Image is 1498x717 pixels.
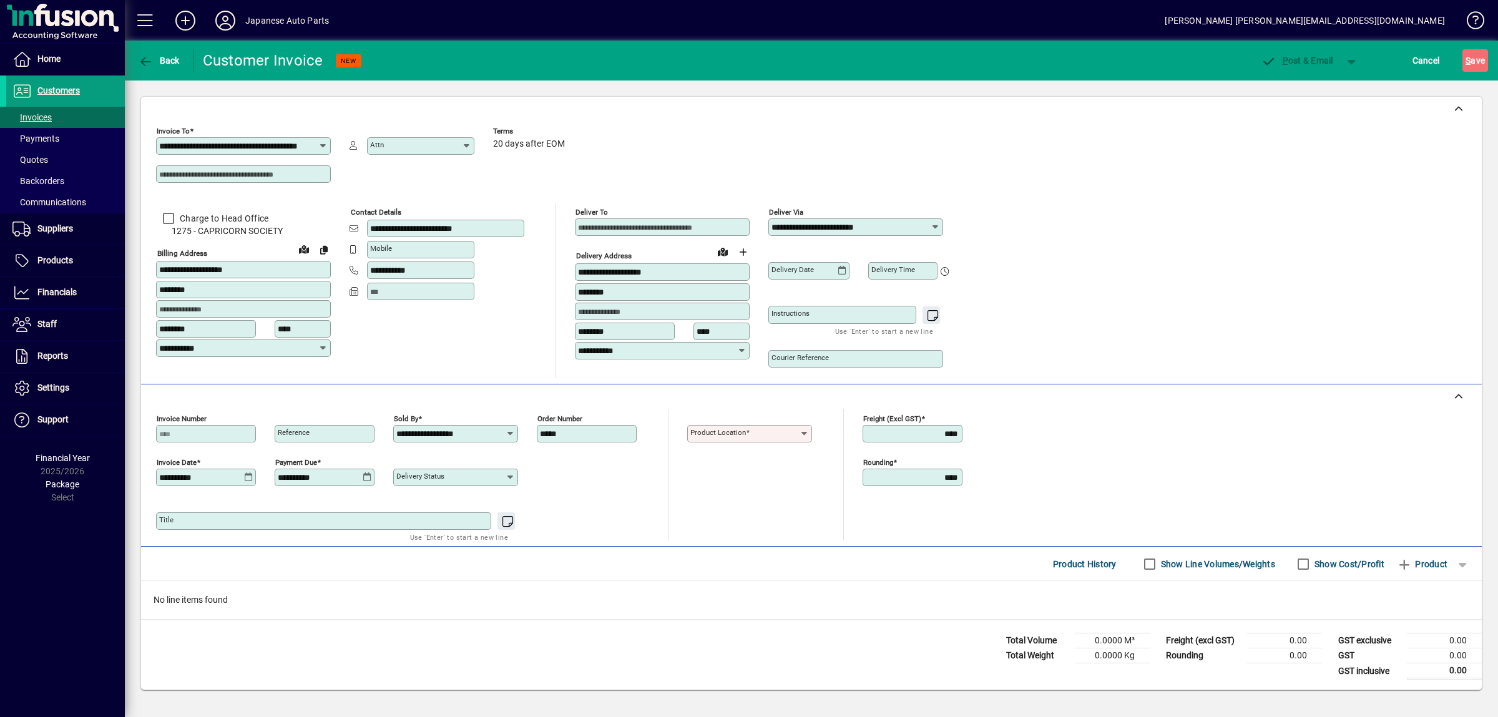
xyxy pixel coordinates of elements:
[1075,633,1150,648] td: 0.0000 M³
[1466,56,1471,66] span: S
[37,223,73,233] span: Suppliers
[314,240,334,260] button: Copy to Delivery address
[1397,554,1447,574] span: Product
[1332,648,1407,663] td: GST
[370,244,392,253] mat-label: Mobile
[12,112,52,122] span: Invoices
[1457,2,1482,43] a: Knowledge Base
[341,57,356,65] span: NEW
[6,341,125,372] a: Reports
[6,149,125,170] a: Quotes
[863,414,921,423] mat-label: Freight (excl GST)
[205,9,245,32] button: Profile
[278,428,310,437] mat-label: Reference
[1053,554,1117,574] span: Product History
[141,581,1482,619] div: No line items found
[37,319,57,329] span: Staff
[1000,633,1075,648] td: Total Volume
[37,383,69,393] span: Settings
[1283,56,1288,66] span: P
[6,277,125,308] a: Financials
[157,127,190,135] mat-label: Invoice To
[294,239,314,259] a: View on map
[6,373,125,404] a: Settings
[6,404,125,436] a: Support
[769,208,803,217] mat-label: Deliver via
[1160,633,1247,648] td: Freight (excl GST)
[1165,11,1445,31] div: [PERSON_NAME] [PERSON_NAME][EMAIL_ADDRESS][DOMAIN_NAME]
[1158,558,1275,570] label: Show Line Volumes/Weights
[37,85,80,95] span: Customers
[1255,49,1339,72] button: Post & Email
[37,287,77,297] span: Financials
[37,255,73,265] span: Products
[12,197,86,207] span: Communications
[1048,553,1122,575] button: Product History
[1160,648,1247,663] td: Rounding
[394,414,418,423] mat-label: Sold by
[493,139,565,149] span: 20 days after EOM
[1391,553,1454,575] button: Product
[138,56,180,66] span: Back
[771,309,810,318] mat-label: Instructions
[1332,633,1407,648] td: GST exclusive
[37,54,61,64] span: Home
[6,192,125,213] a: Communications
[6,245,125,276] a: Products
[863,458,893,467] mat-label: Rounding
[1407,648,1482,663] td: 0.00
[6,44,125,75] a: Home
[6,213,125,245] a: Suppliers
[410,530,508,544] mat-hint: Use 'Enter' to start a new line
[713,241,733,261] a: View on map
[37,351,68,361] span: Reports
[12,176,64,186] span: Backorders
[1247,648,1322,663] td: 0.00
[835,324,933,338] mat-hint: Use 'Enter' to start a new line
[157,414,207,423] mat-label: Invoice number
[12,134,59,144] span: Payments
[1409,49,1443,72] button: Cancel
[771,265,814,274] mat-label: Delivery date
[1412,51,1440,71] span: Cancel
[1247,633,1322,648] td: 0.00
[396,472,444,480] mat-label: Delivery status
[125,49,193,72] app-page-header-button: Back
[690,428,746,437] mat-label: Product location
[1261,56,1333,66] span: ost & Email
[370,140,384,149] mat-label: Attn
[245,11,329,31] div: Japanese Auto Parts
[157,458,197,467] mat-label: Invoice date
[493,127,568,135] span: Terms
[36,453,90,463] span: Financial Year
[135,49,183,72] button: Back
[1462,49,1488,72] button: Save
[46,479,79,489] span: Package
[1075,648,1150,663] td: 0.0000 Kg
[6,170,125,192] a: Backorders
[1312,558,1384,570] label: Show Cost/Profit
[37,414,69,424] span: Support
[575,208,608,217] mat-label: Deliver To
[156,225,331,238] span: 1275 - CAPRICORN SOCIETY
[203,51,323,71] div: Customer Invoice
[6,309,125,340] a: Staff
[12,155,48,165] span: Quotes
[6,128,125,149] a: Payments
[275,458,317,467] mat-label: Payment due
[177,212,268,225] label: Charge to Head Office
[165,9,205,32] button: Add
[733,242,753,262] button: Choose address
[1407,633,1482,648] td: 0.00
[1000,648,1075,663] td: Total Weight
[159,515,174,524] mat-label: Title
[537,414,582,423] mat-label: Order number
[1407,663,1482,679] td: 0.00
[771,353,829,362] mat-label: Courier Reference
[6,107,125,128] a: Invoices
[1466,51,1485,71] span: ave
[1332,663,1407,679] td: GST inclusive
[871,265,915,274] mat-label: Delivery time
